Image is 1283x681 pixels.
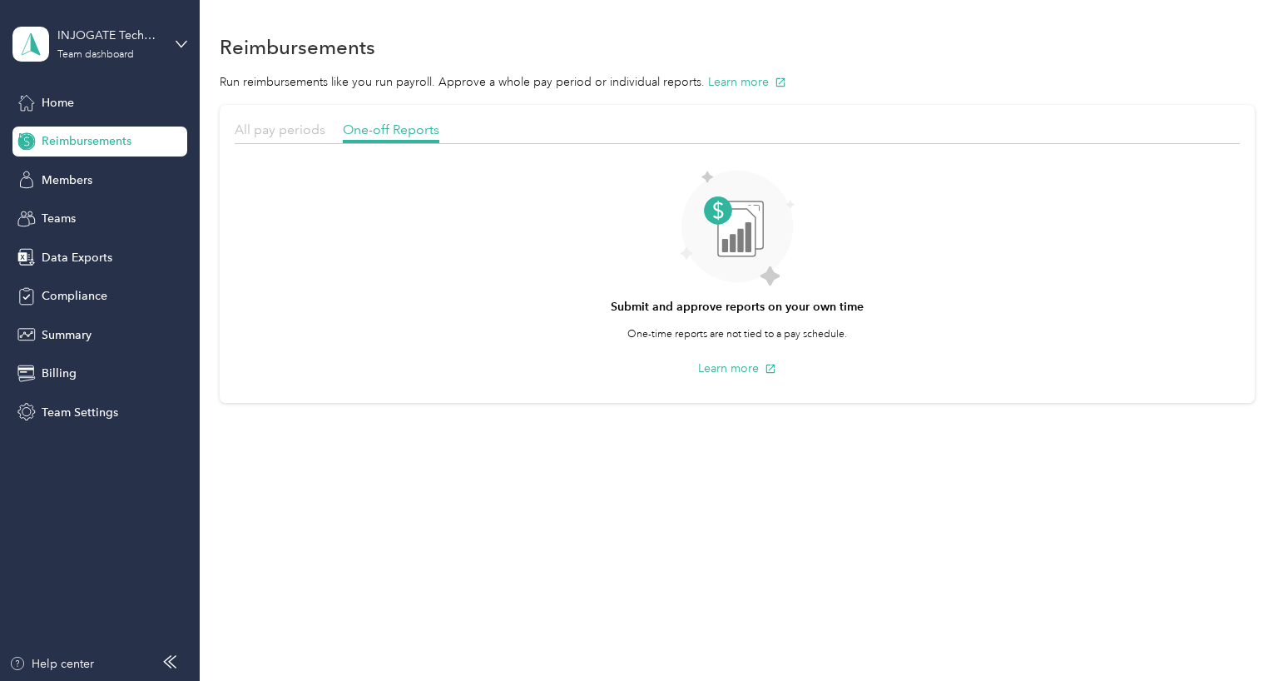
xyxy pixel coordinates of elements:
h4: Submit and approve reports on your own time [611,298,864,316]
span: Reimbursements [42,132,131,150]
span: Members [42,171,92,189]
span: All pay periods [235,122,325,137]
span: Team Settings [42,404,118,421]
span: Compliance [42,287,107,305]
p: Run reimbursements like you run payroll. Approve a whole pay period or individual reports. [220,73,1254,91]
button: Learn more [698,360,776,377]
span: Data Exports [42,249,112,266]
span: Billing [42,365,77,382]
span: One-off Reports [343,122,439,137]
button: Help center [9,655,94,673]
button: Learn more [708,73,786,91]
span: Teams [42,210,76,227]
div: Team dashboard [57,50,134,60]
span: Summary [42,326,92,344]
h1: Reimbursements [220,38,375,56]
span: Home [42,94,74,112]
iframe: Everlance-gr Chat Button Frame [1190,588,1283,681]
div: INJOGATE Technological Services LLC [57,27,161,44]
p: One-time reports are not tied to a pay schedule. [627,327,847,342]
